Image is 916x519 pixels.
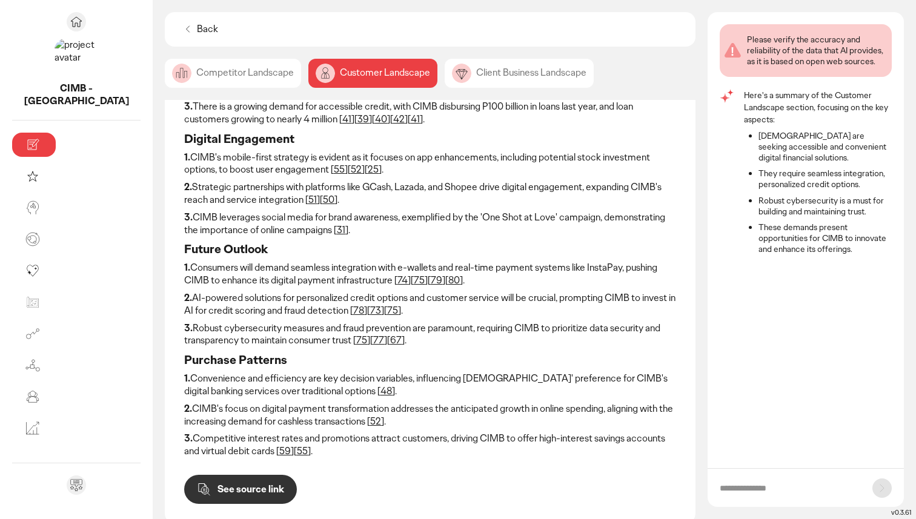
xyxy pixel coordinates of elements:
[184,181,676,207] p: Strategic partnerships with platforms like GCash, Lazada, and Shopee drive digital engagement, ex...
[184,101,676,126] p: There is a growing demand for accessible credit, with CIMB disbursing P100 billion in loans last ...
[758,195,892,217] li: Robust cybersecurity is a must for building and maintaining trust.
[373,334,384,346] a: 77
[184,292,676,317] p: AI-powered solutions for personalized credit options and customer service will be crucial, prompt...
[308,193,317,206] a: 51
[184,211,676,237] p: CIMB leverages social media for brand awareness, exemplified by the 'One Shot at Love' campaign, ...
[184,432,676,458] p: Competitive interest rates and promotions attract customers, driving CIMB to offer high-interest ...
[393,113,405,125] a: 42
[217,484,284,494] p: See source link
[184,262,676,287] p: Consumers will demand seamless integration with e-wallets and real-time payment systems like Inst...
[390,334,402,346] a: 67
[12,82,141,108] p: CIMB - Philippines
[297,445,308,457] a: 55
[356,334,367,346] a: 75
[387,304,398,317] a: 75
[370,304,381,317] a: 73
[184,151,190,164] strong: 1.
[380,385,392,397] a: 48
[448,274,460,286] a: 80
[351,163,362,176] a: 52
[323,193,334,206] a: 50
[357,113,369,125] a: 39
[368,163,379,176] a: 25
[184,151,676,177] p: CIMB's mobile-first strategy is evident as it focuses on app enhancements, including potential st...
[431,274,442,286] a: 79
[747,34,887,67] div: Please verify the accuracy and reliability of the data that AI provides, as it is based on open w...
[342,113,351,125] a: 41
[67,475,86,495] div: Send feedback
[172,64,191,83] img: image
[370,415,381,428] a: 52
[334,163,345,176] a: 55
[758,222,892,255] li: These demands present opportunities for CIMB to innovate and enhance its offerings.
[445,59,594,88] div: Client Business Landscape
[184,322,193,334] strong: 3.
[184,180,192,193] strong: 2.
[184,372,676,398] p: Convenience and efficiency are key decision variables, influencing [DEMOGRAPHIC_DATA]' preference...
[337,223,345,236] a: 31
[184,322,676,348] p: Robust cybersecurity measures and fraud prevention are paramount, requiring CIMB to prioritize da...
[184,261,190,274] strong: 1.
[397,274,408,286] a: 74
[758,168,892,190] li: They require seamless integration, personalized credit options.
[184,475,297,504] button: See source link
[197,23,218,36] p: Back
[308,59,437,88] div: Customer Landscape
[353,304,364,317] a: 78
[184,131,676,147] h3: Digital Engagement
[184,241,676,257] h3: Future Outlook
[184,211,193,223] strong: 3.
[316,64,335,83] img: image
[279,445,291,457] a: 59
[758,130,892,164] li: [DEMOGRAPHIC_DATA] are seeking accessible and convenient digital financial solutions.
[184,372,190,385] strong: 1.
[411,113,420,125] a: 41
[452,64,471,83] img: image
[184,432,193,445] strong: 3.
[184,402,192,415] strong: 2.
[165,59,301,88] div: Competitor Landscape
[375,113,387,125] a: 40
[744,89,892,125] p: Here's a summary of the Customer Landscape section, focusing on the key aspects:
[184,403,676,428] p: CIMB's focus on digital payment transformation addresses the anticipated growth in online spendin...
[55,39,98,82] img: project avatar
[414,274,425,286] a: 75
[184,291,192,304] strong: 2.
[184,100,193,113] strong: 3.
[184,352,676,368] h3: Purchase Patterns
